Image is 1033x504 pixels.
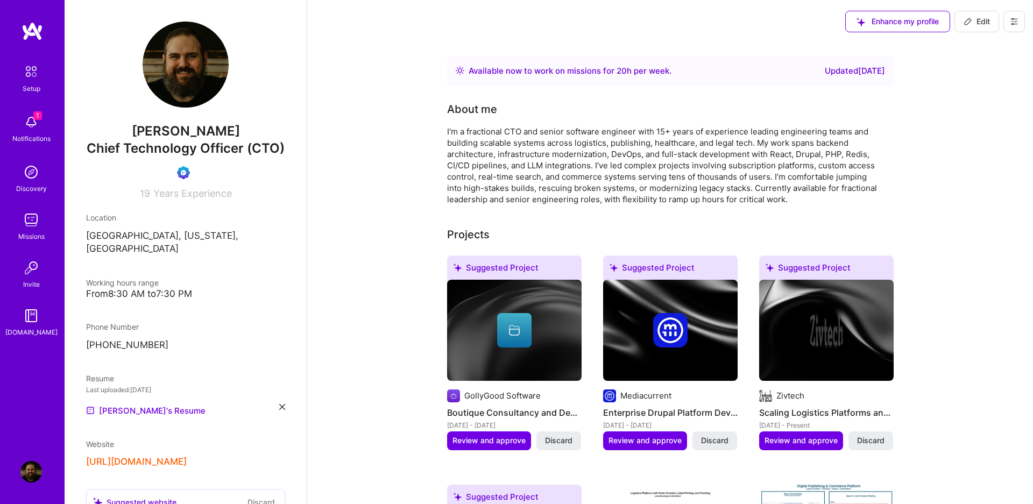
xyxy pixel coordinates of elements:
h4: Scaling Logistics Platforms and Modernizing Systems [759,406,894,420]
div: Last uploaded: [DATE] [86,384,285,395]
img: cover [759,280,894,381]
div: GollyGood Software [464,390,541,401]
div: Updated [DATE] [825,65,885,77]
span: Website [86,439,114,449]
span: Edit [964,16,990,27]
img: User Avatar [20,461,42,482]
div: [DOMAIN_NAME] [5,326,58,338]
button: Discard [848,431,893,450]
i: icon SuggestedTeams [454,264,462,272]
span: Working hours range [86,278,159,287]
div: Notifications [12,133,51,144]
img: Company logo [759,389,772,402]
p: [PHONE_NUMBER] [86,339,285,352]
div: Location [86,212,285,223]
span: Discard [701,435,728,446]
button: [URL][DOMAIN_NAME] [86,456,187,467]
div: [DATE] - Present [759,420,894,431]
span: Chief Technology Officer (CTO) [87,140,285,156]
div: Projects [447,226,490,243]
button: Review and approve [447,431,531,450]
div: Discovery [16,183,47,194]
span: 1 [33,111,42,120]
span: Years Experience [153,188,232,199]
img: Company logo [653,313,688,347]
img: Invite [20,257,42,279]
img: User Avatar [143,22,229,108]
img: cover [603,280,738,381]
img: teamwork [20,209,42,231]
div: Missions [18,231,45,242]
p: [GEOGRAPHIC_DATA], [US_STATE], [GEOGRAPHIC_DATA] [86,230,285,255]
button: Review and approve [603,431,687,450]
img: Company logo [603,389,616,402]
div: I'm a fractional CTO and senior software engineer with 15+ years of experience leading engineerin... [447,126,878,205]
a: User Avatar [18,461,45,482]
h4: Enterprise Drupal Platform Development [603,406,738,420]
img: cover [447,280,582,381]
button: Edit [954,11,999,32]
img: setup [20,60,43,83]
span: Discard [857,435,885,446]
img: guide book [20,305,42,326]
img: Company logo [809,313,844,347]
div: Suggested Project [603,255,738,284]
i: icon SuggestedTeams [610,264,618,272]
span: Resume [86,374,114,383]
h4: Boutique Consultancy and DevOps Solutions [447,406,582,420]
img: Availability [456,66,464,75]
img: Evaluation Call Booked [177,166,190,179]
span: Review and approve [765,435,838,446]
div: [DATE] - [DATE] [447,420,582,431]
span: [PERSON_NAME] [86,123,285,139]
img: logo [22,22,43,41]
span: Review and approve [609,435,682,446]
div: From 8:30 AM to 7:30 PM [86,288,285,300]
div: Available now to work on missions for h per week . [469,65,671,77]
img: discovery [20,161,42,183]
img: Resume [86,406,95,415]
i: icon SuggestedTeams [766,264,774,272]
div: Mediacurrent [620,390,671,401]
i: icon Close [279,404,285,410]
img: bell [20,111,42,133]
button: Discard [536,431,581,450]
div: Suggested Project [759,255,894,284]
span: Review and approve [452,435,526,446]
button: Discard [692,431,737,450]
div: Invite [23,279,40,290]
div: Setup [23,83,40,94]
div: Suggested Project [447,255,582,284]
div: Zivtech [776,390,804,401]
button: Review and approve [759,431,843,450]
span: Phone Number [86,322,139,331]
img: Company logo [447,389,460,402]
span: 19 [140,188,150,199]
div: About me [447,101,497,117]
div: [DATE] - [DATE] [603,420,738,431]
i: icon SuggestedTeams [454,493,462,501]
a: [PERSON_NAME]'s Resume [86,404,206,417]
span: Discard [545,435,572,446]
span: 20 [617,66,627,76]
